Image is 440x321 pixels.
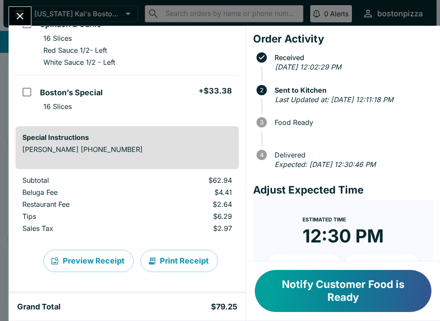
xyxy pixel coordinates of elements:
text: 2 [260,87,263,94]
table: orders table [15,176,239,236]
h4: Order Activity [253,33,433,45]
p: $2.97 [147,224,232,233]
button: Print Receipt [141,250,218,272]
time: 12:30 PM [302,225,384,247]
button: Notify Customer Food is Ready [255,270,431,312]
p: $2.64 [147,200,232,209]
p: Subtotal [22,176,134,185]
p: White Sauce 1/2 - Left [43,58,115,67]
h5: Boston’s Special [40,88,103,98]
h6: Special Instructions [22,133,232,142]
p: Sales Tax [22,224,134,233]
p: Beluga Fee [22,188,134,197]
p: $6.29 [147,212,232,221]
text: 4 [260,151,263,158]
h5: $79.25 [211,302,237,312]
p: 16 Slices [43,102,72,111]
button: Preview Receipt [43,250,134,272]
span: Delivered [270,151,433,159]
em: [DATE] 12:02:29 PM [275,63,341,71]
p: Tips [22,212,134,221]
text: 3 [260,119,263,126]
span: Sent to Kitchen [270,86,433,94]
span: Estimated Time [302,216,346,223]
p: Red Sauce 1/2- Left [43,46,107,55]
button: + 10 [267,254,342,276]
span: Food Ready [270,118,433,126]
h5: + $33.38 [199,86,232,96]
p: [PERSON_NAME] [PHONE_NUMBER] [22,145,232,154]
button: + 20 [345,254,419,276]
p: 16 Slices [43,34,72,42]
h4: Adjust Expected Time [253,184,433,197]
em: Last Updated at: [DATE] 12:11:18 PM [275,95,393,104]
p: Restaurant Fee [22,200,134,209]
p: $4.41 [147,188,232,197]
h5: Grand Total [17,302,61,312]
button: Close [9,7,31,25]
span: Received [270,54,433,61]
em: Expected: [DATE] 12:30:46 PM [275,160,376,169]
p: $62.94 [147,176,232,185]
